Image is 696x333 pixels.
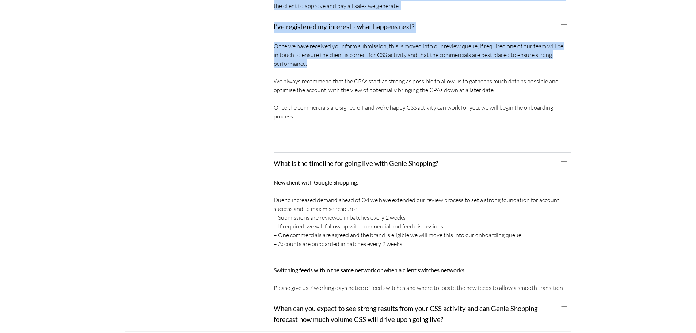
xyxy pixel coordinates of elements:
a: When can you expect to see strong results from your CSS activity and can Genie Shopping forecast ... [274,304,537,323]
div: When can you expect to see strong results from your CSS activity and can Genie Shopping forecast ... [274,298,571,331]
b: Switching feeds within the same network or when a client switches networks: [274,266,466,273]
div: I’ve registered my interest - what happens next? [274,38,571,153]
div: What is the timeline for going live with Genie Shopping? [274,174,571,298]
a: What is the timeline for going live with Genie Shopping? [274,159,438,167]
b: New client with Google Shopping: [274,179,358,186]
div: What is the timeline for going live with Genie Shopping? [274,153,571,175]
div: I’ve registered my interest - what happens next? [274,16,571,38]
a: I’ve registered my interest - what happens next? [274,23,414,31]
